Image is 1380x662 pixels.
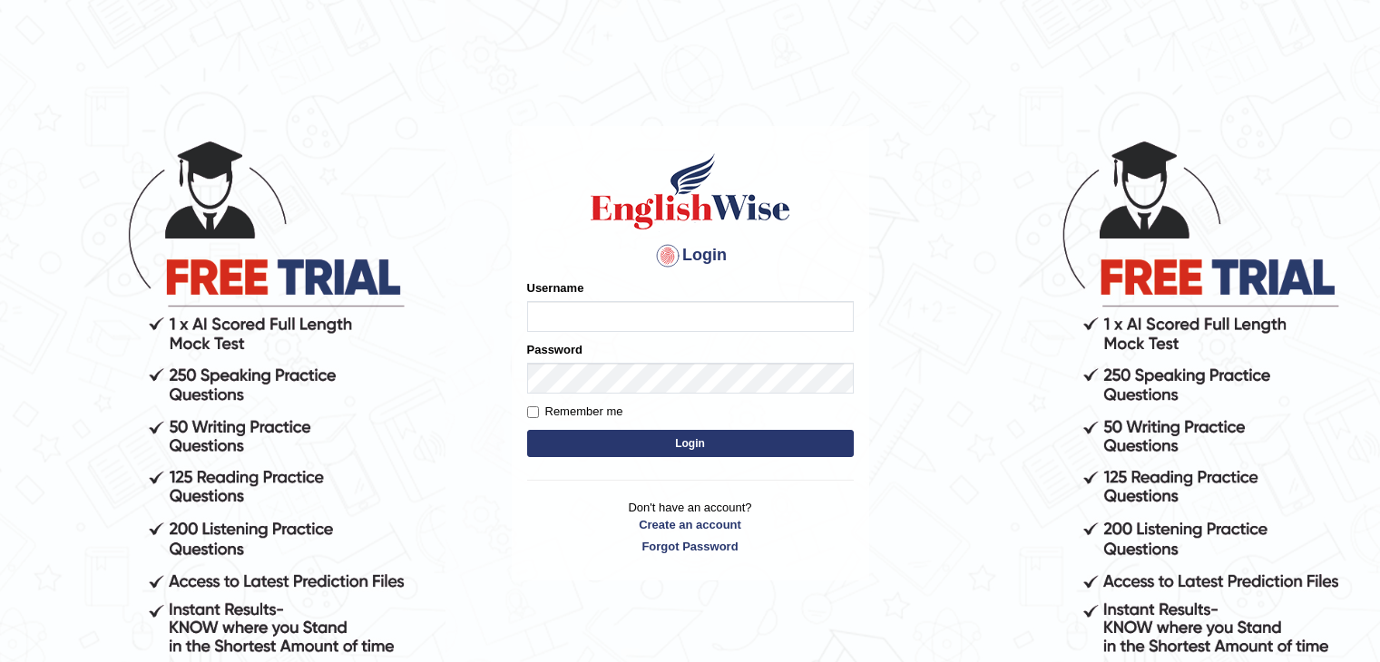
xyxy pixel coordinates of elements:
p: Don't have an account? [527,499,854,555]
label: Username [527,279,584,297]
a: Create an account [527,516,854,533]
img: Logo of English Wise sign in for intelligent practice with AI [587,151,794,232]
button: Login [527,430,854,457]
label: Password [527,341,582,358]
a: Forgot Password [527,538,854,555]
label: Remember me [527,403,623,421]
h4: Login [527,241,854,270]
input: Remember me [527,406,539,418]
